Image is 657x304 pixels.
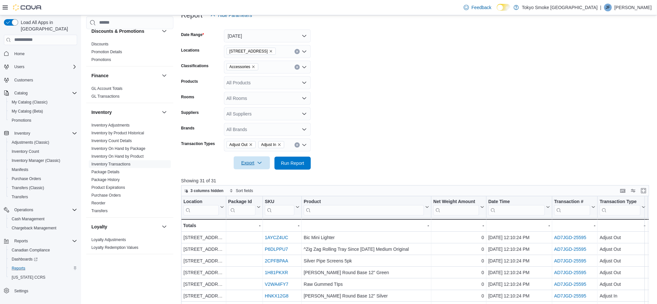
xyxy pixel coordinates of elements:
[554,270,586,275] a: AD7JGD-25595
[1,49,80,58] button: Home
[91,154,144,159] a: Inventory On Hand by Product
[14,288,28,294] span: Settings
[6,147,80,156] button: Inventory Count
[554,222,595,229] div: -
[91,109,112,116] h3: Inventory
[554,235,586,240] a: AD7JGD-25595
[181,32,204,37] label: Date Range
[91,185,125,190] span: Product Expirations
[12,76,36,84] a: Customers
[302,65,307,70] button: Open list of options
[9,274,77,281] span: Washington CCRS
[91,162,131,167] span: Inventory Transactions
[14,207,33,213] span: Operations
[12,266,25,271] span: Reports
[522,4,598,11] p: Tokyo Smoke [GEOGRAPHIC_DATA]
[304,222,429,229] div: -
[461,1,494,14] a: Feedback
[191,188,224,193] span: 3 columns hidden
[9,246,77,254] span: Canadian Compliance
[91,42,109,46] a: Discounts
[14,91,28,96] span: Catalog
[265,247,288,252] a: P6DLPPU7
[91,57,111,62] a: Promotions
[234,156,270,169] button: Export
[265,282,288,287] a: V2WA4FY7
[600,269,645,276] div: Adjust Out
[160,108,168,116] button: Inventory
[1,205,80,214] button: Operations
[228,199,255,205] div: Package Id
[304,292,429,300] div: [PERSON_NAME] Round Base 12" Silver
[91,177,120,182] a: Package History
[265,270,288,275] a: 1H81PKXR
[91,170,120,174] a: Package Details
[86,121,173,217] div: Inventory
[13,4,42,11] img: Cova
[6,224,80,233] button: Chargeback Management
[227,63,259,70] span: Accessories
[6,174,80,183] button: Purchase Orders
[86,85,173,103] div: Finance
[227,141,256,148] span: Adjust Out
[600,4,602,11] p: |
[12,118,31,123] span: Promotions
[91,201,105,205] a: Reorder
[488,199,545,205] div: Date Time
[18,19,77,32] span: Load All Apps in [GEOGRAPHIC_DATA]
[91,139,132,143] a: Inventory Count Details
[488,245,550,253] div: [DATE] 12:10:24 PM
[183,269,224,276] div: [STREET_ADDRESS]
[218,12,252,18] span: Hide Parameters
[227,48,276,55] span: 979 Bloor St W
[12,287,31,295] a: Settings
[9,274,48,281] a: [US_STATE] CCRS
[9,246,53,254] a: Canadian Compliance
[9,148,77,155] span: Inventory Count
[12,176,41,181] span: Purchase Orders
[91,209,108,213] a: Transfers
[12,63,27,71] button: Users
[554,199,590,215] div: Transaction # URL
[304,234,429,241] div: Bic Mini Lighter
[160,27,168,35] button: Discounts & Promotions
[6,214,80,224] button: Cash Management
[6,156,80,165] button: Inventory Manager (Classic)
[12,109,43,114] span: My Catalog (Beta)
[433,199,484,215] button: Net Weight Amount
[6,246,80,255] button: Canadian Compliance
[6,165,80,174] button: Manifests
[1,89,80,98] button: Catalog
[600,234,645,241] div: Adjust Out
[229,141,248,148] span: Adjust Out
[9,184,77,192] span: Transfers (Classic)
[12,140,49,145] span: Adjustments (Classic)
[9,224,77,232] span: Chargeback Management
[228,222,261,229] div: -
[181,94,194,100] label: Rooms
[91,86,123,91] span: GL Account Totals
[9,215,47,223] a: Cash Management
[433,269,484,276] div: 0
[488,257,550,265] div: [DATE] 12:10:24 PM
[265,222,299,229] div: -
[9,264,28,272] a: Reports
[629,187,637,195] button: Display options
[6,273,80,282] button: [US_STATE] CCRS
[600,245,645,253] div: Adjust Out
[9,193,77,201] span: Transfers
[302,111,307,116] button: Open list of options
[302,142,307,148] button: Open list of options
[12,194,28,200] span: Transfers
[269,49,273,53] button: Remove 979 Bloor St W from selection in this group
[433,257,484,265] div: 0
[9,264,77,272] span: Reports
[600,199,640,215] div: Transaction Type
[91,162,131,166] a: Inventory Transactions
[9,139,52,146] a: Adjustments (Classic)
[9,107,77,115] span: My Catalog (Beta)
[554,293,586,298] a: AD7JGD-25595
[1,286,80,295] button: Settings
